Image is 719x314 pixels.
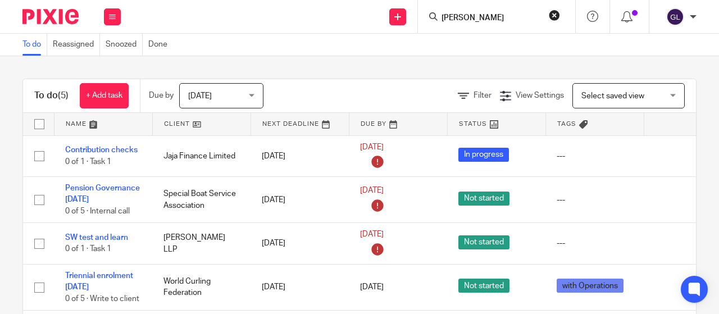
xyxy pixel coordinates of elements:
span: 0 of 1 · Task 1 [65,158,111,166]
span: with Operations [557,279,624,293]
img: Pixie [22,9,79,24]
td: [DATE] [251,264,349,310]
span: Not started [458,279,509,293]
span: [DATE] [188,92,212,100]
h1: To do [34,90,69,102]
span: Filter [474,92,492,99]
td: [DATE] [251,135,349,177]
span: 0 of 5 · Write to client [65,295,139,303]
span: 0 of 5 · Internal call [65,207,130,215]
a: Triennial enrolment [DATE] [65,272,133,291]
div: --- [557,151,632,162]
span: [DATE] [360,187,384,195]
img: svg%3E [666,8,684,26]
td: World Curling Federation [152,264,251,310]
span: Tags [557,121,576,127]
span: [DATE] [360,283,384,291]
a: Pension Governance [DATE] [65,184,140,203]
span: (5) [58,91,69,100]
a: To do [22,34,47,56]
a: Contribution checks [65,146,138,154]
td: [PERSON_NAME] LLP [152,223,251,265]
span: View Settings [516,92,564,99]
a: + Add task [80,83,129,108]
div: --- [557,194,632,206]
span: Not started [458,235,509,249]
a: Snoozed [106,34,143,56]
div: --- [557,238,632,249]
input: Search [440,13,541,24]
a: SW test and learn [65,234,128,242]
td: Special Boat Service Association [152,177,251,223]
td: Jaja Finance Limited [152,135,251,177]
td: [DATE] [251,177,349,223]
span: 0 of 1 · Task 1 [65,245,111,253]
button: Clear [549,10,560,21]
span: In progress [458,148,509,162]
span: [DATE] [360,231,384,239]
span: Not started [458,192,509,206]
span: Select saved view [581,92,644,100]
span: [DATE] [360,143,384,151]
p: Due by [149,90,174,101]
td: [DATE] [251,223,349,265]
a: Reassigned [53,34,100,56]
a: Done [148,34,173,56]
